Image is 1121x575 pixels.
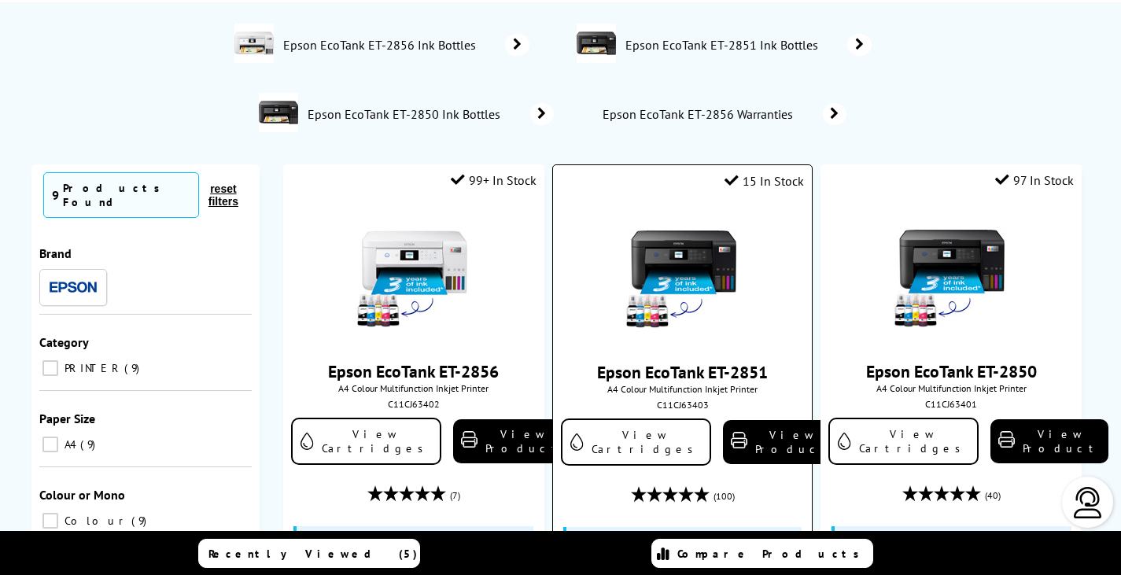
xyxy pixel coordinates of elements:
div: 97 In Stock [995,172,1074,188]
img: epson-et-2850-ink-included-new-small.jpg [624,216,742,334]
div: C11CJ63401 [832,398,1069,410]
div: 15 In Stock [725,173,804,189]
button: reset filters [199,182,248,208]
a: Epson EcoTank ET-2850 Ink Bottles [306,93,554,135]
span: A4 [61,437,79,452]
a: Epson EcoTank ET-2856 Ink Bottles [282,24,529,66]
span: A4 Colour Multifunction Inkjet Printer [561,383,804,395]
a: Epson EcoTank ET-2856 Warranties [601,103,846,125]
a: View Product [723,420,841,464]
span: 9 [124,361,143,375]
span: A4 Colour Multifunction Inkjet Printer [828,382,1073,394]
a: Compare Products [651,539,873,568]
a: Recently Viewed (5) [198,539,420,568]
div: Products Found [63,181,190,209]
a: Epson EcoTank ET-2850 [866,360,1037,382]
input: Colour 9 [42,513,58,529]
span: Brand [39,245,72,261]
input: A4 9 [42,437,58,452]
span: Epson EcoTank ET-2856 Warranties [601,106,799,122]
span: (100) [714,481,735,511]
span: 9 [52,187,59,203]
a: View Cartridges [828,418,979,465]
span: Compare Products [677,547,868,561]
img: user-headset-light.svg [1072,487,1104,518]
span: Epson EcoTank ET-2850 Ink Bottles [306,106,507,122]
a: View Product [453,419,571,463]
a: Epson EcoTank ET-2856 [328,360,499,382]
span: 9 [131,514,150,528]
img: C11CJ63402-conspage.jpg [234,24,274,63]
img: epson-et-2856-ink-included-usp-small.jpg [355,216,473,334]
span: 9 [80,437,99,452]
span: (7) [450,481,460,510]
span: Epson EcoTank ET-2851 Ink Bottles [624,37,824,53]
span: £50 Cashback [859,530,935,546]
span: Paper Size [39,411,95,426]
span: Category [39,334,89,350]
img: Epson [50,282,97,293]
a: View Cartridges [291,418,441,465]
img: C11CJ63401-departmentimage.jpg [577,24,616,63]
input: PRINTER 9 [42,360,58,376]
a: Epson EcoTank ET-2851 Ink Bottles [624,24,872,66]
a: Epson EcoTank ET-2851 [597,361,768,383]
a: View Cartridges [561,418,711,466]
span: PRINTER [61,361,123,375]
span: £50 Cashback [321,530,396,546]
img: C11CJ63401-departmentimage.jpg [259,93,298,132]
div: C11CJ63403 [565,399,800,411]
img: epson-et-2850-ink-included-new-small.jpg [892,216,1010,334]
div: C11CJ63402 [295,398,532,410]
span: Epson EcoTank ET-2856 Ink Bottles [282,37,482,53]
span: (40) [985,481,1001,510]
div: 99+ In Stock [451,172,537,188]
span: Colour [61,514,130,528]
a: View Product [990,419,1108,463]
span: A4 Colour Multifunction Inkjet Printer [291,382,536,394]
span: Recently Viewed (5) [208,547,418,561]
span: Colour or Mono [39,487,125,503]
